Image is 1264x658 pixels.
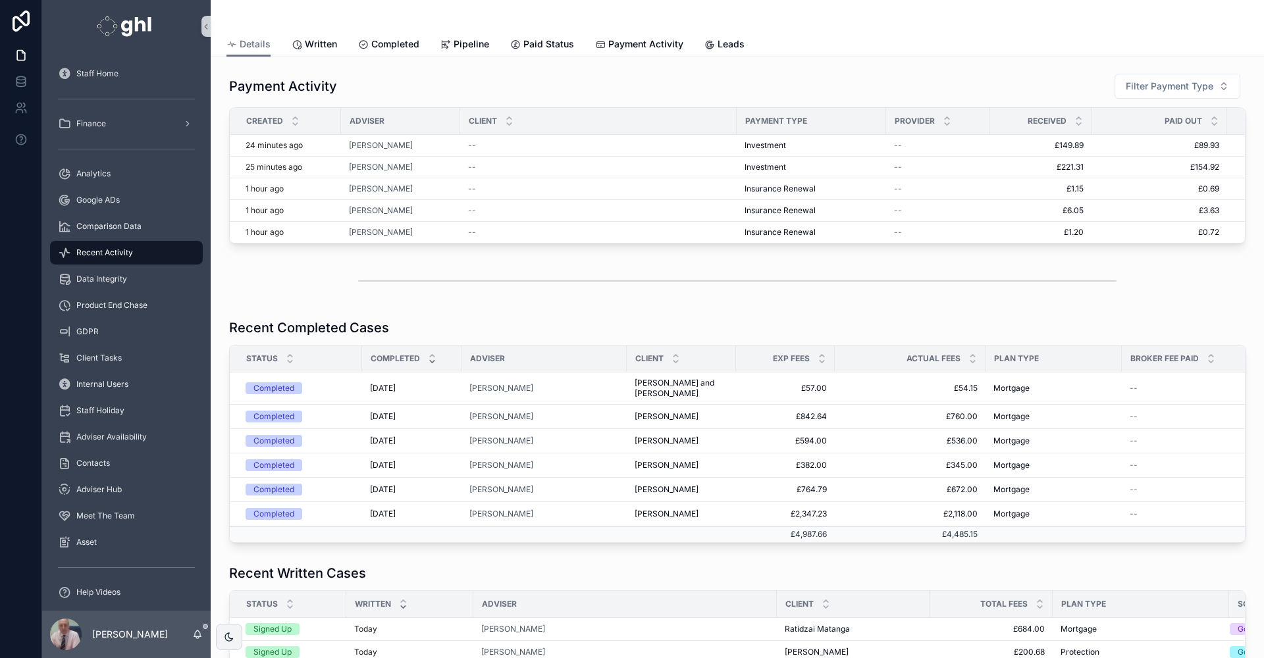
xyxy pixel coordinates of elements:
div: Signed Up [253,623,292,635]
span: £536.00 [843,436,978,446]
a: £842.64 [744,411,827,422]
a: Mortgage [1061,624,1221,634]
a: Asset [50,530,203,554]
div: Completed [253,459,294,471]
a: Meet The Team [50,504,203,528]
span: £0.72 [1099,227,1219,238]
span: Adviser [482,599,517,609]
a: [PERSON_NAME] and [PERSON_NAME] [635,378,728,399]
span: [PERSON_NAME] [349,205,413,216]
a: 24 minutes ago [246,140,333,151]
span: Leads [718,38,745,51]
a: -- [1130,436,1251,446]
a: Mortgage [993,484,1114,495]
a: -- [894,205,982,216]
span: Plan Type [994,353,1039,364]
span: Mortgage [993,436,1030,446]
a: Recent Activity [50,241,203,265]
a: Product End Chase [50,293,203,317]
a: Protection [1061,647,1221,657]
span: Insurance Renewal [745,227,816,238]
span: [PERSON_NAME] [635,411,698,422]
a: -- [1130,484,1251,495]
span: -- [894,227,902,238]
span: Comparison Data [76,221,142,232]
span: Recent Activity [76,247,133,258]
span: Insurance Renewal [745,205,816,216]
h1: Recent Written Cases [229,564,366,582]
span: Client [635,353,664,364]
span: -- [1130,484,1138,495]
span: [PERSON_NAME] [785,647,849,657]
a: [PERSON_NAME] [469,411,533,422]
a: [PERSON_NAME] [349,227,413,238]
a: Leads [704,32,745,59]
a: Help Videos [50,580,203,604]
a: Google ADs [50,188,203,212]
a: £760.00 [843,411,978,422]
span: -- [1130,436,1138,446]
a: [PERSON_NAME] [469,460,533,470]
a: £154.92 [1099,162,1219,172]
a: £594.00 [744,436,827,446]
span: Filter Payment Type [1126,80,1213,93]
a: [PERSON_NAME] [635,509,728,519]
span: Finance [76,118,106,129]
a: [PERSON_NAME] [469,484,533,495]
span: £2,347.23 [744,509,827,519]
span: Mortgage [993,411,1030,422]
button: Select Button [1115,74,1240,99]
span: Adviser [350,116,384,126]
span: Adviser Availability [76,432,147,442]
span: Contacts [76,458,110,468]
span: -- [1130,411,1138,422]
span: [PERSON_NAME] [481,647,545,657]
a: Ratidzai Matanga [785,624,922,634]
a: [DATE] [370,484,454,495]
span: £149.89 [998,140,1084,151]
a: [PERSON_NAME] [349,162,452,172]
span: [PERSON_NAME] [469,436,533,446]
span: Status [246,353,278,364]
span: Received [1028,116,1066,126]
a: Finance [50,112,203,136]
a: [PERSON_NAME] [349,227,452,238]
a: -- [894,227,982,238]
a: [PERSON_NAME] [481,624,769,634]
div: Completed [253,508,294,520]
a: 1 hour ago [246,184,333,194]
a: [PERSON_NAME] [349,205,452,216]
a: £2,118.00 [843,509,978,519]
span: £4,485.15 [942,529,978,539]
a: [PERSON_NAME] [635,460,728,470]
span: £1.20 [998,227,1084,238]
a: Insurance Renewal [745,227,878,238]
span: [PERSON_NAME] [481,624,545,634]
a: Staff Home [50,62,203,86]
a: Completed [246,411,354,422]
p: [PERSON_NAME] [92,628,168,641]
span: Mortgage [993,484,1030,495]
a: -- [894,140,982,151]
a: [PERSON_NAME] [635,411,728,422]
span: £200.68 [937,647,1045,657]
span: Plan Type [1061,599,1106,609]
span: Help Videos [76,587,120,597]
a: £684.00 [937,624,1045,634]
a: [PERSON_NAME] [469,509,619,519]
a: £1.15 [998,184,1084,194]
p: 1 hour ago [246,184,284,194]
span: -- [894,140,902,151]
a: Data Integrity [50,267,203,291]
span: Provider [895,116,935,126]
a: Mortgage [993,509,1114,519]
a: [PERSON_NAME] [635,436,728,446]
a: Completed [358,32,419,59]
